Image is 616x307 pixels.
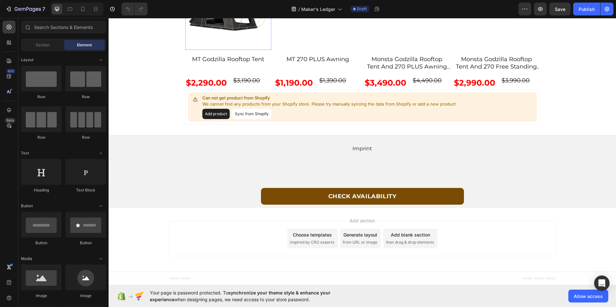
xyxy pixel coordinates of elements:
[152,170,355,187] a: CHECK AVAILABILITY
[210,58,238,67] div: $1,390.00
[36,42,50,48] span: Section
[94,77,348,83] p: Can not get product from Shopify
[96,201,106,211] span: Toggle open
[77,42,92,48] span: Element
[573,3,600,15] button: Publish
[277,221,325,227] span: then drag & drop elements
[255,37,342,53] a: Monsta Godzilla Rooftop Tent And 270 PLUS Awning Package
[96,254,106,264] span: Toggle open
[124,58,152,67] div: $3,190.00
[65,94,106,100] div: Row
[184,213,223,220] div: Choose templates
[21,135,62,140] div: Row
[555,6,565,12] span: Save
[61,126,447,135] p: Imprint
[357,6,367,12] span: Draft
[166,58,205,71] div: $1,190.00
[42,5,45,13] p: 7
[568,290,608,302] button: Allow access
[21,203,33,209] span: Button
[234,221,269,227] span: from URL or image
[21,293,62,299] div: Image
[94,91,121,101] button: Add product
[549,3,571,15] button: Save
[21,94,62,100] div: Row
[303,58,334,67] div: $4,490.00
[21,150,29,156] span: Text
[5,118,15,123] div: Beta
[574,293,603,300] span: Allow access
[96,148,106,158] span: Toggle open
[181,221,226,227] span: inspired by CRO experts
[21,21,106,33] input: Search Sections & Elements
[6,69,15,74] div: 450
[21,187,62,193] div: Heading
[594,275,610,291] div: Open Intercom Messenger
[65,135,106,140] div: Row
[65,240,106,246] div: Button
[345,58,387,71] div: $2,990.00
[220,173,288,183] p: CHECK AVAILABILITY
[65,187,106,193] div: Text Block
[21,240,62,246] div: Button
[345,37,431,53] a: Monsta Godzilla Rooftop Tent And 270 Free Standing Awning Package
[96,55,106,65] span: Toggle open
[166,37,252,46] a: MT 270 PLUS Awning
[301,6,335,13] span: Maker's Ledger
[124,91,163,101] button: Sync from Shopify
[150,289,356,303] span: Your page is password protected. To when designing pages, we need access to your store password.
[392,58,422,67] div: $3,990.00
[235,213,269,220] div: Generate layout
[21,256,32,262] span: Media
[121,3,148,15] div: Undo/Redo
[238,199,269,206] span: Add section
[21,57,34,63] span: Layout
[3,3,48,15] button: 7
[65,293,106,299] div: Image
[579,6,595,13] div: Publish
[298,6,300,13] span: /
[255,58,298,71] div: $3,490.00
[150,290,331,302] span: synchronize your theme style & enhance your experience
[94,83,348,89] p: We cannot find any products from your Shopify store. Please try manually syncing the data from Sh...
[282,213,322,220] div: Add blank section
[109,18,616,285] iframe: Design area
